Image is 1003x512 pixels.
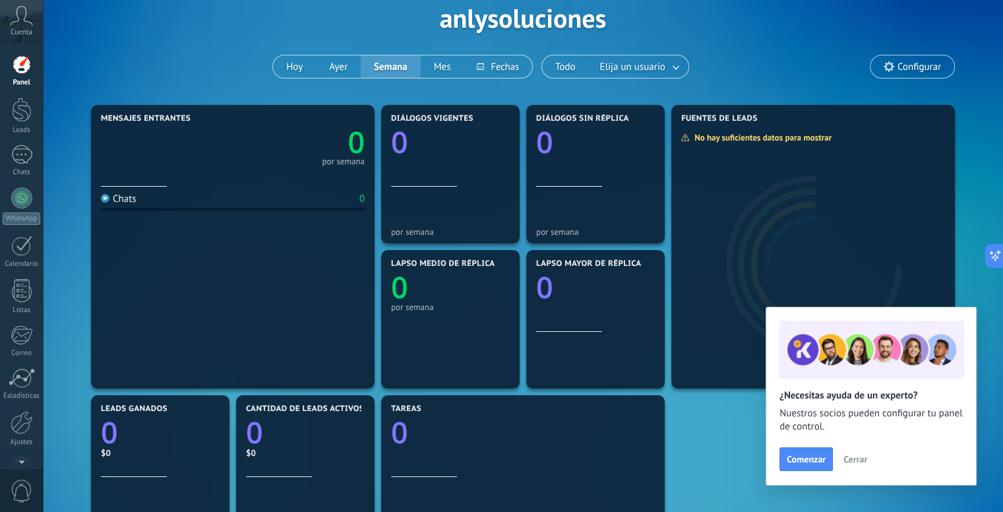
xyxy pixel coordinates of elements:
a: 0 [101,412,220,453]
span: Comenzar [787,455,826,464]
button: Fechas [464,55,532,78]
div: Leads [3,126,41,135]
button: Mes [421,55,464,78]
text: 0 [536,267,553,307]
span: Leads ganados [101,404,167,414]
span: Lapso medio de réplica [391,259,495,269]
div: por semana [391,302,510,312]
span: Elija un usuario [597,58,668,76]
div: por semana [391,227,510,237]
button: Semana [361,55,421,78]
div: Correo [3,349,41,358]
button: Cerrar [837,449,873,469]
div: Listas [3,306,41,315]
span: Mensajes entrantes [101,114,191,123]
div: Calendario [3,260,41,269]
span: Nuestros socios pueden configurar tu panel de control. [779,407,963,433]
span: Lapso mayor de réplica [536,259,641,269]
div: Chats [101,193,137,205]
div: Chats [3,168,41,177]
img: Chats [101,194,109,203]
div: WhatsApp [3,212,40,225]
button: Hoy [273,55,316,78]
div: No hay suficientes datos para mostrar [681,132,841,143]
span: Configurar [897,61,941,73]
a: 0 [246,412,365,453]
button: Comenzar [779,447,833,471]
span: Fuentes de leads [681,114,758,123]
div: 0 [359,193,365,205]
div: Panel [3,79,41,87]
button: Todo [542,55,589,78]
div: Ajustes [3,438,41,447]
div: $0 [101,447,220,459]
div: Estadísticas [3,392,41,400]
a: 0 [233,122,365,162]
div: por semana [322,158,365,165]
h2: ¿Necesitas ayuda de un experto? [779,389,963,402]
text: 0 [391,122,408,162]
a: 0 [391,412,655,453]
button: Elija un usuario [589,55,688,78]
button: Ayer [316,55,361,78]
div: $0 [246,447,365,459]
span: Cuenta [11,28,32,37]
text: 0 [391,412,408,453]
text: 0 [348,122,365,162]
text: 0 [391,267,408,307]
span: Diálogos vigentes [391,114,473,123]
span: Cerrar [843,455,867,464]
span: Diálogos sin réplica [536,114,629,123]
div: por semana [536,227,655,237]
span: Tareas [391,404,421,414]
text: 0 [536,122,553,162]
text: 0 [246,412,263,453]
span: Cantidad de leads activos [246,404,364,414]
text: 0 [101,412,118,453]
